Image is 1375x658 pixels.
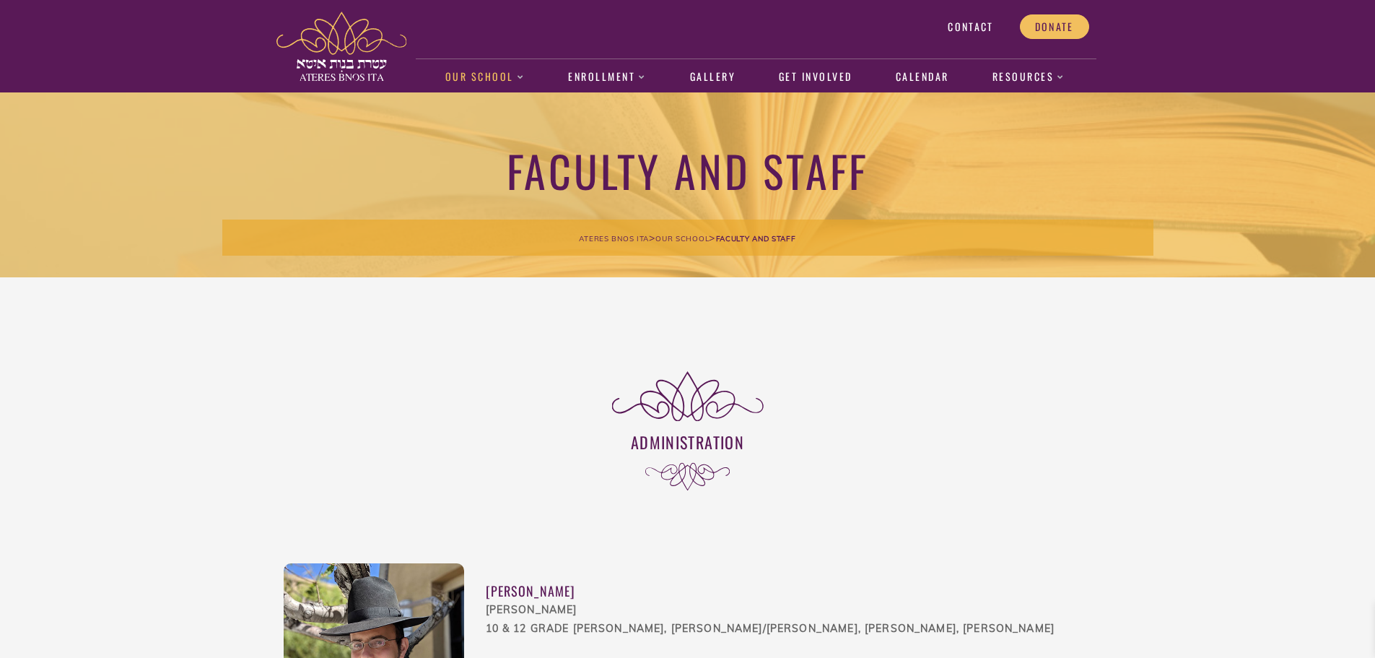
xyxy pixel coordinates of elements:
[985,61,1073,94] a: Resources
[771,61,860,94] a: Get Involved
[1020,14,1089,39] a: Donate
[655,234,709,243] span: Our School
[486,601,1092,638] div: [PERSON_NAME] 10 & 12 Grade [PERSON_NAME], [PERSON_NAME]/[PERSON_NAME], [PERSON_NAME], [PERSON_NAME]
[655,231,709,244] a: Our School
[222,220,1153,256] div: > >
[933,14,1008,39] a: Contact
[486,581,1092,601] div: [PERSON_NAME]
[222,143,1153,197] h1: Faculty and Staff
[579,231,649,244] a: Ateres Bnos Ita
[276,12,406,81] img: ateres
[579,234,649,243] span: Ateres Bnos Ita
[682,61,743,94] a: Gallery
[888,61,956,94] a: Calendar
[716,234,796,243] span: Faculty and Staff
[948,20,993,33] span: Contact
[284,431,1092,453] h3: Administration
[437,61,532,94] a: Our School
[561,61,654,94] a: Enrollment
[1035,20,1074,33] span: Donate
